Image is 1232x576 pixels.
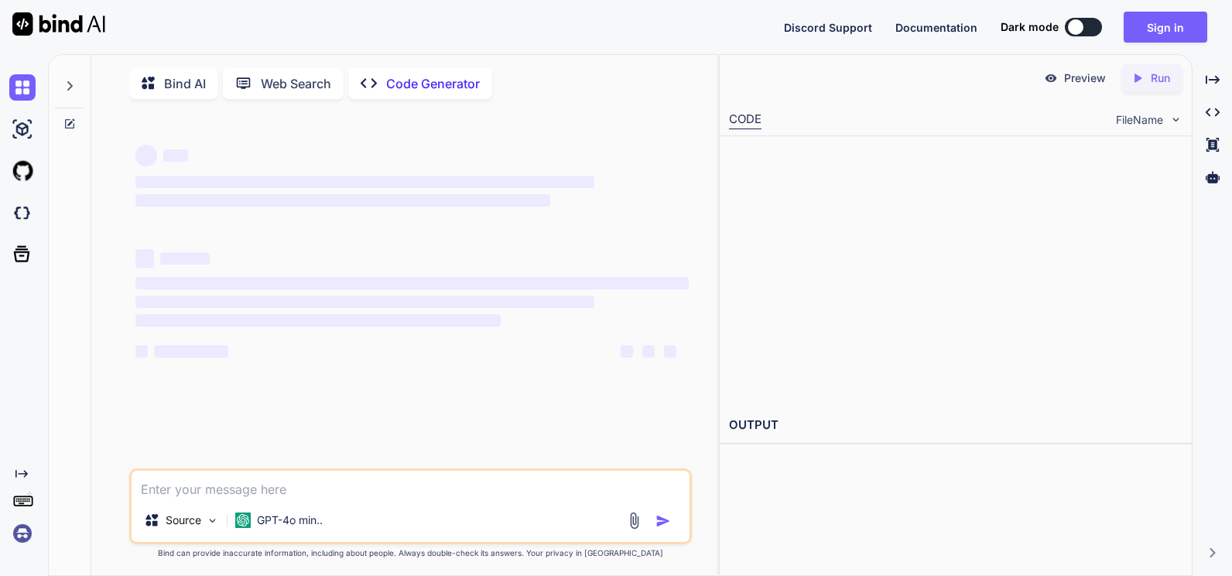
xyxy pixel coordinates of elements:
span: Dark mode [1001,19,1059,35]
img: chat [9,74,36,101]
span: ‌ [664,345,676,358]
h2: OUTPUT [720,407,1192,444]
img: ai-studio [9,116,36,142]
div: CODE [729,111,761,129]
span: ‌ [154,345,228,358]
p: Source [166,513,201,528]
p: Bind can provide inaccurate information, including about people. Always double-check its answers.... [129,547,692,559]
span: ‌ [642,345,655,358]
button: Sign in [1124,12,1207,43]
img: GPT-4o mini [235,513,251,528]
span: ‌ [135,249,154,268]
span: FileName [1116,112,1163,128]
p: Run [1151,70,1170,86]
span: ‌ [135,314,501,327]
span: ‌ [135,176,594,188]
img: icon [655,513,671,529]
span: Discord Support [784,21,872,34]
img: signin [9,520,36,547]
span: ‌ [621,345,633,358]
span: ‌ [135,296,594,308]
button: Discord Support [784,19,872,36]
span: ‌ [135,145,157,166]
img: attachment [625,512,643,530]
img: Pick Models [206,514,219,527]
img: darkCloudIdeIcon [9,200,36,226]
span: ‌ [135,277,689,290]
p: Web Search [261,74,331,93]
span: ‌ [135,345,148,358]
p: Code Generator [386,74,480,93]
button: Documentation [895,19,977,36]
p: Preview [1064,70,1106,86]
p: Bind AI [164,74,206,93]
img: Bind AI [12,12,105,36]
span: ‌ [160,252,210,265]
img: chevron down [1169,113,1182,126]
span: ‌ [163,149,188,162]
span: ‌ [135,194,550,207]
img: githubLight [9,158,36,184]
span: Documentation [895,21,977,34]
p: GPT-4o min.. [257,513,323,528]
img: preview [1044,71,1058,85]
